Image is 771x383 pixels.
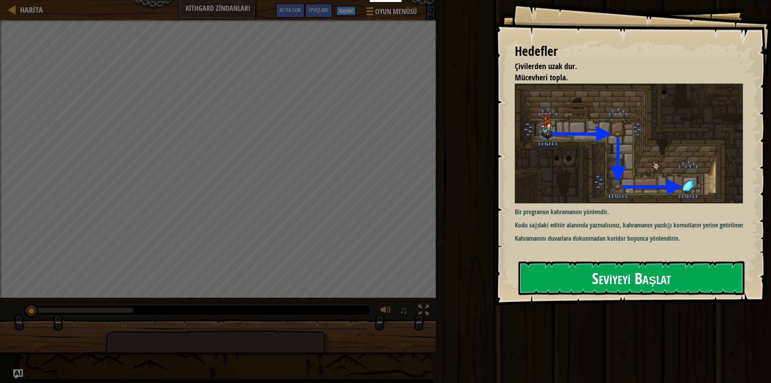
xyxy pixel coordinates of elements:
[378,303,394,320] button: Sesi ayarla
[360,3,422,22] button: Oyun Menüsü
[505,61,741,72] li: Çivilerden uzak dur.
[515,221,747,229] font: Kodu sağdaki editör alanında yazmalısınız, kahramanın yazdığı komutların yerine getirilmesi.
[518,261,744,295] button: Seviyeyi Başlat
[515,234,680,243] font: Kahramanını duvarlara dokunmadan koridor boyunca yönlendirin.
[515,61,577,72] font: Çivilerden uzak dur.
[505,72,741,84] li: Mücevheri topla.
[515,72,568,83] font: Mücevheri topla.
[398,303,412,320] button: ♫
[279,6,301,14] font: AI'ya sor
[375,6,417,16] font: Oyun Menüsü
[13,369,23,379] button: AI'ya sor
[309,6,328,14] font: İpuçları
[416,303,432,320] button: Tam ekran değiştir
[592,267,671,289] font: Seviyeyi Başlat
[337,6,356,16] button: Kaydol
[275,3,305,18] button: AI'ya sor
[400,304,408,316] font: ♫
[339,7,353,14] font: Kaydol
[16,4,43,15] a: Harita
[20,4,43,15] font: Harita
[515,207,609,216] font: Bir programın kahramanını yönlendir.
[515,42,558,60] font: Hedefler
[515,84,749,204] img: Kithgard zindanları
